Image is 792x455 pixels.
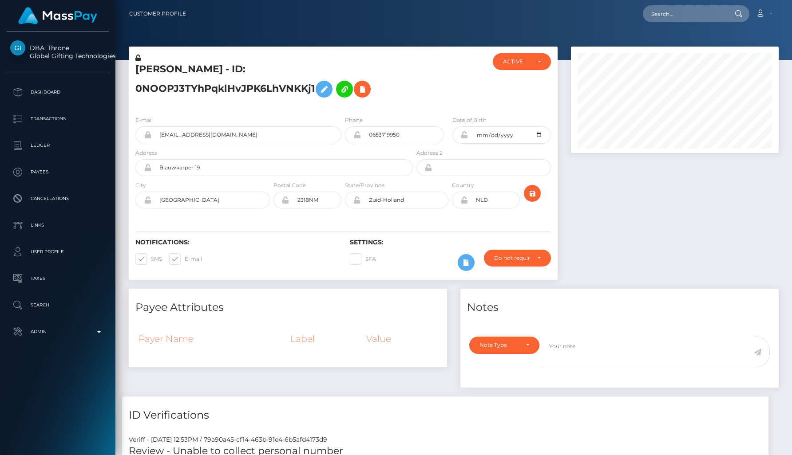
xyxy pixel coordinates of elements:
[129,4,186,23] a: Customer Profile
[350,253,376,265] label: 2FA
[7,241,109,263] a: User Profile
[135,327,287,351] th: Payer Name
[135,239,337,246] h6: Notifications:
[7,161,109,183] a: Payees
[10,40,25,55] img: Global Gifting Technologies Inc
[7,214,109,236] a: Links
[10,139,105,152] p: Ledger
[10,325,105,338] p: Admin
[135,253,162,265] label: SMS
[135,63,408,102] h5: [PERSON_NAME] - ID: 0NOOPJ3TYhPqklHvJPK6LhVNKKj1
[7,108,109,130] a: Transactions
[169,253,202,265] label: E-mail
[10,192,105,205] p: Cancellations
[7,81,109,103] a: Dashboard
[287,327,363,351] th: Label
[10,219,105,232] p: Links
[135,149,157,157] label: Address
[363,327,440,351] th: Value
[129,408,762,423] h4: ID Verifications
[10,298,105,312] p: Search
[494,255,531,262] div: Do not require
[416,149,443,157] label: Address 2
[345,181,384,189] label: State/Province
[350,239,551,246] h6: Settings:
[122,435,768,444] div: Veriff - [DATE] 12:53PM / 79a90a45-cf14-463b-91e4-6b5afd4173d9
[135,181,146,189] label: City
[7,188,109,210] a: Cancellations
[643,5,726,22] input: Search...
[493,53,551,70] button: ACTIVE
[467,300,772,315] h4: Notes
[7,267,109,290] a: Taxes
[484,250,551,267] button: Do not require
[10,86,105,99] p: Dashboard
[10,165,105,179] p: Payees
[7,321,109,343] a: Admin
[452,181,474,189] label: Country
[503,58,531,65] div: ACTIVE
[10,112,105,126] p: Transactions
[135,116,153,124] label: E-mail
[452,116,487,124] label: Date of Birth
[469,337,539,353] button: Note Type
[18,7,97,24] img: MassPay Logo
[10,272,105,285] p: Taxes
[7,294,109,316] a: Search
[135,300,440,315] h4: Payee Attributes
[345,116,363,124] label: Phone
[7,134,109,157] a: Ledger
[7,44,109,60] span: DBA: Throne Global Gifting Technologies Inc
[10,245,105,259] p: User Profile
[479,341,519,349] div: Note Type
[273,181,306,189] label: Postal Code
